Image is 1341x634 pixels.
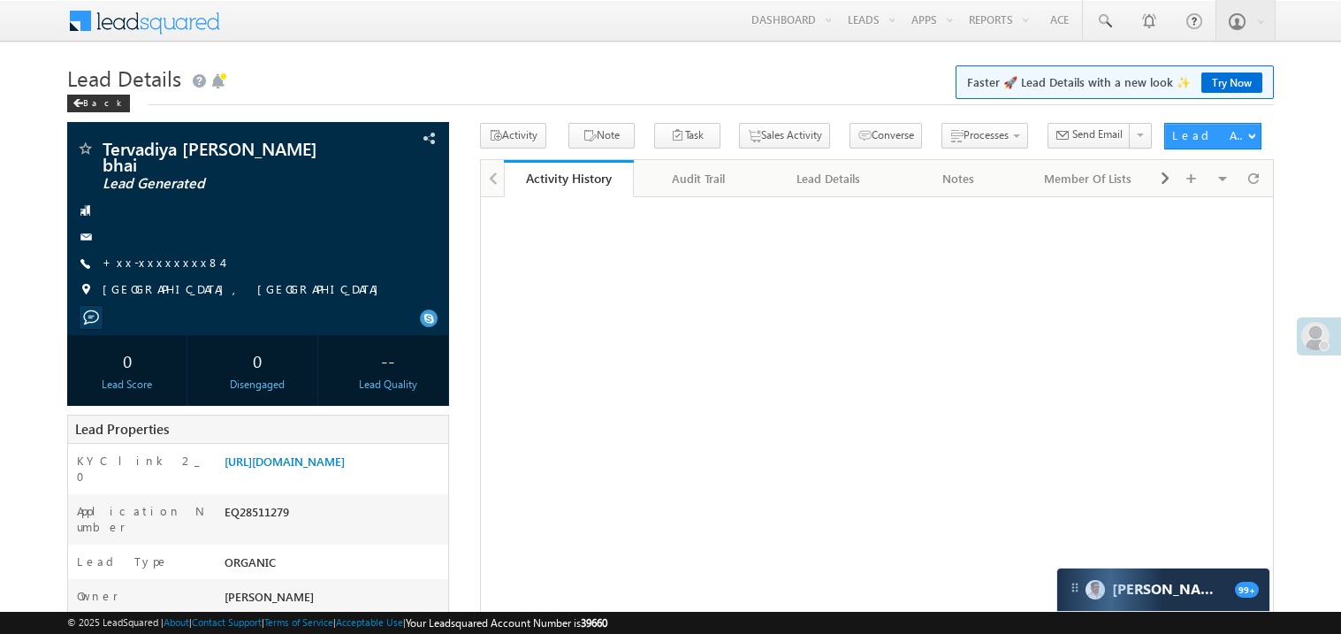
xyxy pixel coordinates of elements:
[336,616,403,628] a: Acceptable Use
[1038,168,1138,189] div: Member Of Lists
[480,123,546,149] button: Activity
[1172,127,1247,143] div: Lead Actions
[77,453,206,485] label: KYC link 2_0
[1201,73,1262,93] a: Try Now
[1048,123,1131,149] button: Send Email
[634,160,764,197] a: Audit Trail
[103,255,222,270] a: +xx-xxxxxxxx84
[164,616,189,628] a: About
[77,503,206,535] label: Application Number
[964,128,1009,141] span: Processes
[406,616,607,630] span: Your Leadsquared Account Number is
[202,344,313,377] div: 0
[967,73,1262,91] span: Faster 🚀 Lead Details with a new look ✨
[67,615,607,631] span: © 2025 LeadSquared | | | | |
[192,616,262,628] a: Contact Support
[654,123,720,149] button: Task
[332,377,444,393] div: Lead Quality
[77,554,169,569] label: Lead Type
[648,168,748,189] div: Audit Trail
[75,420,169,438] span: Lead Properties
[103,140,339,172] span: Tervadiya [PERSON_NAME] bhai
[581,616,607,630] span: 39660
[67,94,139,109] a: Back
[72,377,183,393] div: Lead Score
[739,123,830,149] button: Sales Activity
[67,95,130,112] div: Back
[103,175,339,193] span: Lead Generated
[568,123,635,149] button: Note
[894,160,1024,197] a: Notes
[850,123,922,149] button: Converse
[764,160,894,197] a: Lead Details
[504,160,634,197] a: Activity History
[1024,160,1154,197] a: Member Of Lists
[1068,581,1082,595] img: carter-drag
[517,170,621,187] div: Activity History
[778,168,878,189] div: Lead Details
[202,377,313,393] div: Disengaged
[225,454,345,469] a: [URL][DOMAIN_NAME]
[1164,123,1261,149] button: Lead Actions
[1056,568,1270,612] div: carter-dragCarter[PERSON_NAME]99+
[1235,582,1259,598] span: 99+
[220,554,448,578] div: ORGANIC
[264,616,333,628] a: Terms of Service
[941,123,1028,149] button: Processes
[332,344,444,377] div: --
[72,344,183,377] div: 0
[220,503,448,528] div: EQ28511279
[103,281,387,299] span: [GEOGRAPHIC_DATA], [GEOGRAPHIC_DATA]
[1072,126,1123,142] span: Send Email
[77,588,118,604] label: Owner
[67,64,181,92] span: Lead Details
[1086,580,1105,600] img: Carter
[225,589,314,604] span: [PERSON_NAME]
[908,168,1008,189] div: Notes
